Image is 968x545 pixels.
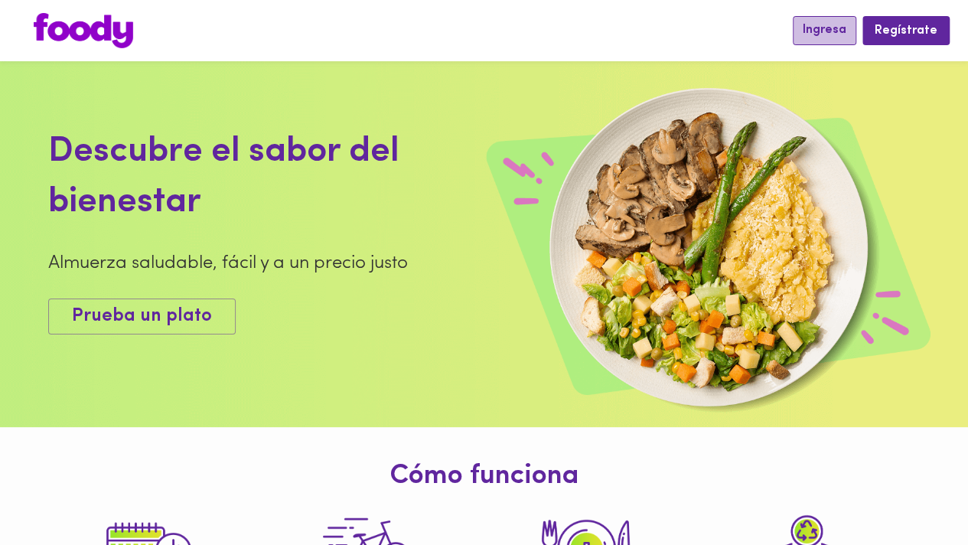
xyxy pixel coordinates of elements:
[48,299,236,335] button: Prueba un plato
[34,13,133,48] img: logo.png
[48,127,435,228] div: Descubre el sabor del bienestar
[11,462,957,492] h1: Cómo funciona
[875,24,937,38] span: Regístrate
[879,456,953,530] iframe: Messagebird Livechat Widget
[72,305,212,328] span: Prueba un plato
[793,16,856,44] button: Ingresa
[862,16,950,44] button: Regístrate
[803,23,846,38] span: Ingresa
[48,250,435,276] div: Almuerza saludable, fácil y a un precio justo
